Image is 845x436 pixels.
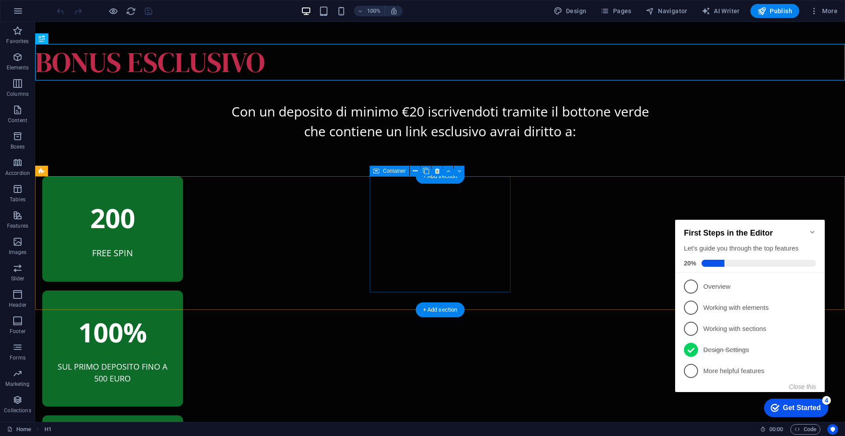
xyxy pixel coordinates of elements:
[32,75,137,84] p: Overview
[383,168,406,174] span: Container
[550,4,590,18] div: Design (Ctrl+Alt+Y)
[12,53,30,60] span: 20%
[32,160,137,169] p: More helpful features
[790,424,820,435] button: Code
[597,4,635,18] button: Pages
[108,6,118,16] button: Click here to leave preview mode and continue editing
[6,38,29,45] p: Favorites
[4,69,153,90] li: Overview
[7,222,28,229] p: Features
[32,138,137,148] p: Design Settings
[92,192,157,210] div: Get Started 4 items remaining, 20% complete
[702,7,740,15] span: AI Writer
[794,424,816,435] span: Code
[757,7,792,15] span: Publish
[760,424,783,435] h6: Session time
[600,7,631,15] span: Pages
[10,196,26,203] p: Tables
[10,354,26,361] p: Forms
[111,197,149,205] div: Get Started
[5,381,29,388] p: Marketing
[8,117,27,124] p: Content
[11,275,25,282] p: Slider
[769,424,783,435] span: 00 00
[7,424,31,435] a: Click to cancel selection. Double-click to open Pages
[416,302,465,317] div: + Add section
[4,132,153,153] li: Design Settings
[646,7,687,15] span: Navigator
[12,22,144,31] h2: First Steps in the Editor
[554,7,587,15] span: Design
[806,4,841,18] button: More
[32,117,137,127] p: Working with sections
[137,22,144,29] div: Minimize checklist
[11,143,25,150] p: Boxes
[125,6,136,16] button: reload
[9,302,26,309] p: Header
[32,96,137,105] p: Working with elements
[118,176,144,183] button: Close this
[126,6,136,16] i: Reload page
[9,249,27,256] p: Images
[367,6,381,16] h6: 100%
[642,4,691,18] button: Navigator
[44,424,51,435] span: Click to select. Double-click to edit
[354,6,385,16] button: 100%
[4,111,153,132] li: Working with sections
[550,4,590,18] button: Design
[151,189,159,198] div: 4
[10,328,26,335] p: Footer
[810,7,838,15] span: More
[44,424,51,435] nav: breadcrumb
[4,407,31,414] p: Collections
[7,91,29,98] p: Columns
[750,4,799,18] button: Publish
[12,37,144,46] div: Let's guide you through the top features
[390,7,398,15] i: On resize automatically adjust zoom level to fit chosen device.
[775,426,777,432] span: :
[5,170,30,177] p: Accordion
[7,64,29,71] p: Elements
[698,4,743,18] button: AI Writer
[827,424,838,435] button: Usercentrics
[4,153,153,174] li: More helpful features
[4,90,153,111] li: Working with elements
